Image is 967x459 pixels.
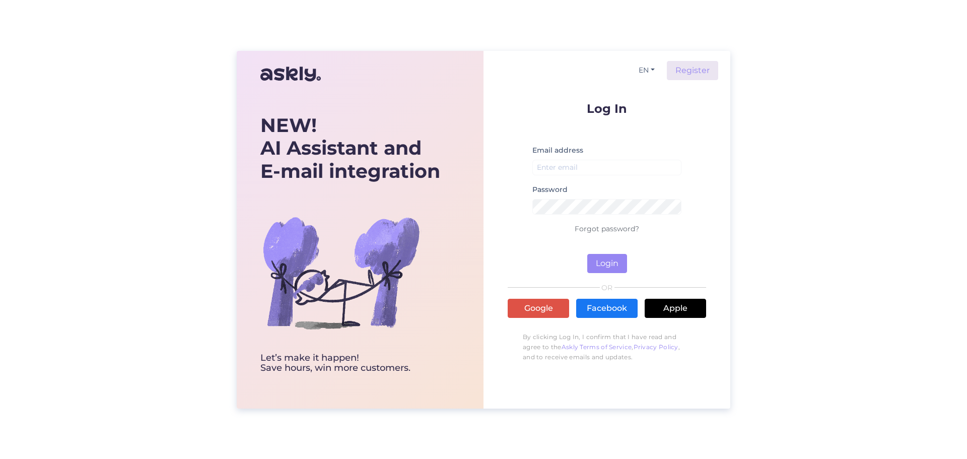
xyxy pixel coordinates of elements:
img: Askly [260,62,321,86]
p: By clicking Log In, I confirm that I have read and agree to the , , and to receive emails and upd... [508,327,706,367]
a: Privacy Policy [634,343,678,351]
input: Enter email [532,160,681,175]
a: Facebook [576,299,638,318]
a: Forgot password? [575,224,639,233]
a: Askly Terms of Service [562,343,632,351]
a: Register [667,61,718,80]
a: Apple [645,299,706,318]
p: Log In [508,102,706,115]
span: OR [600,284,614,291]
div: AI Assistant and E-mail integration [260,114,440,183]
button: EN [635,63,659,78]
b: NEW! [260,113,317,137]
a: Google [508,299,569,318]
div: Let’s make it happen! Save hours, win more customers. [260,353,440,373]
img: bg-askly [260,192,422,353]
label: Email address [532,145,583,156]
label: Password [532,184,568,195]
button: Login [587,254,627,273]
